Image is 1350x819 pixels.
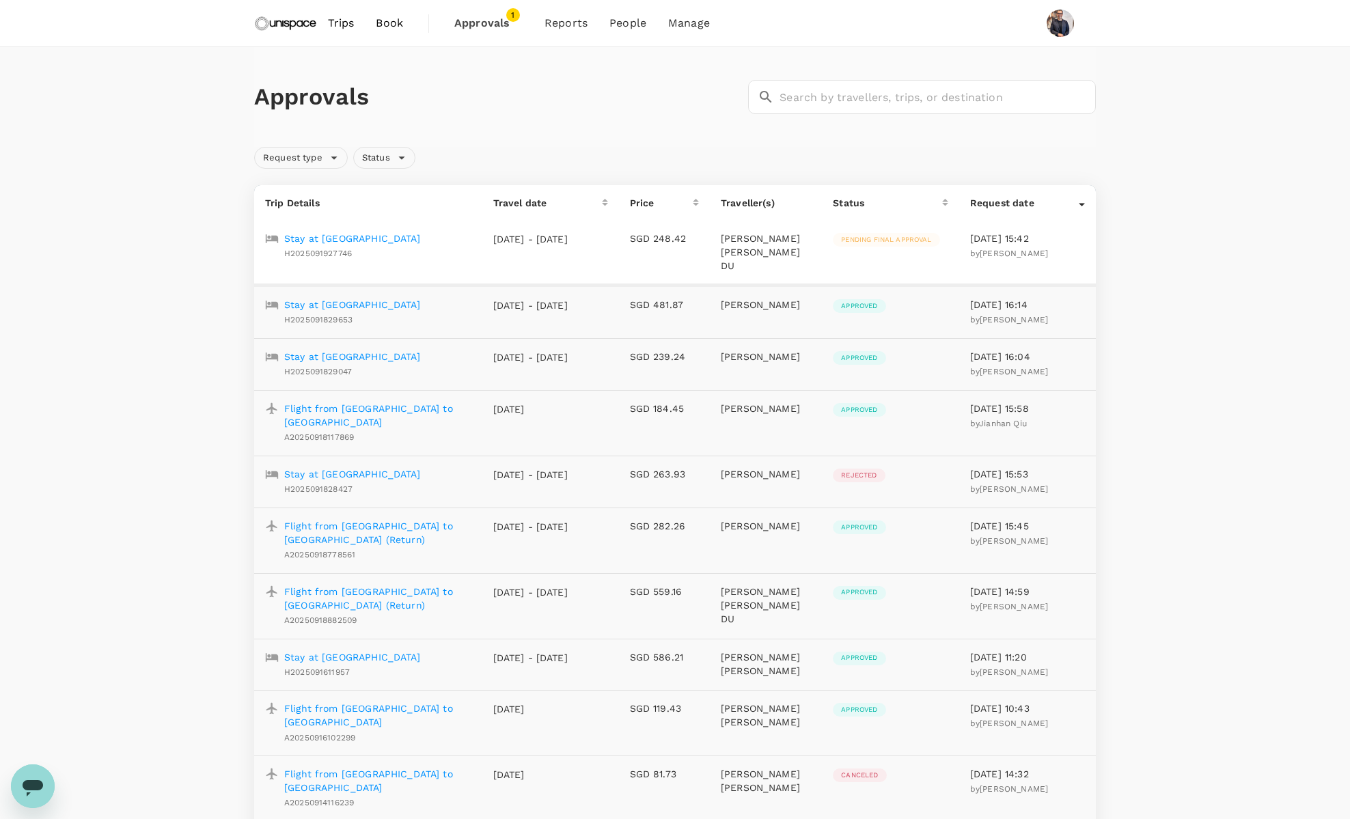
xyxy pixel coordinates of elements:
[970,350,1085,363] p: [DATE] 16:04
[668,15,710,31] span: Manage
[970,784,1048,794] span: by
[284,232,420,245] a: Stay at [GEOGRAPHIC_DATA]
[980,367,1048,376] span: [PERSON_NAME]
[254,83,743,111] h1: Approvals
[970,667,1048,677] span: by
[609,15,646,31] span: People
[284,702,471,729] a: Flight from [GEOGRAPHIC_DATA] to [GEOGRAPHIC_DATA]
[630,650,699,664] p: SGD 586.21
[970,585,1085,598] p: [DATE] 14:59
[284,585,471,612] a: Flight from [GEOGRAPHIC_DATA] to [GEOGRAPHIC_DATA] (Return)
[721,196,811,210] p: Traveller(s)
[833,771,886,780] span: Canceled
[630,702,699,715] p: SGD 119.43
[284,667,350,677] span: H2025091611957
[284,767,471,794] a: Flight from [GEOGRAPHIC_DATA] to [GEOGRAPHIC_DATA]
[284,315,353,324] span: H2025091829653
[284,798,354,807] span: A20250914116239
[979,419,1027,428] span: Jianhan Qiu
[353,147,415,169] div: Status
[970,702,1085,715] p: [DATE] 10:43
[284,615,357,625] span: A20250918882509
[721,402,811,415] p: [PERSON_NAME]
[493,768,568,781] p: [DATE]
[493,702,568,716] p: [DATE]
[493,350,568,364] p: [DATE] - [DATE]
[970,519,1085,533] p: [DATE] 15:45
[545,15,588,31] span: Reports
[630,519,699,533] p: SGD 282.26
[970,767,1085,781] p: [DATE] 14:32
[454,15,523,31] span: Approvals
[284,367,352,376] span: H2025091829047
[284,249,352,258] span: H2025091927746
[780,80,1096,114] input: Search by travellers, trips, or destination
[493,520,568,533] p: [DATE] - [DATE]
[630,467,699,481] p: SGD 263.93
[970,536,1048,546] span: by
[833,653,885,663] span: Approved
[254,147,348,169] div: Request type
[833,353,885,363] span: Approved
[980,784,1048,794] span: [PERSON_NAME]
[284,298,420,311] a: Stay at [GEOGRAPHIC_DATA]
[354,152,398,165] span: Status
[833,196,942,210] div: Status
[630,298,699,311] p: SGD 481.87
[493,402,568,416] p: [DATE]
[980,602,1048,611] span: [PERSON_NAME]
[721,519,811,533] p: [PERSON_NAME]
[284,402,471,429] a: Flight from [GEOGRAPHIC_DATA] to [GEOGRAPHIC_DATA]
[970,719,1048,728] span: by
[980,719,1048,728] span: [PERSON_NAME]
[493,585,568,599] p: [DATE] - [DATE]
[376,15,403,31] span: Book
[980,315,1048,324] span: [PERSON_NAME]
[11,764,55,808] iframe: Button to launch messaging window
[284,467,420,481] a: Stay at [GEOGRAPHIC_DATA]
[833,705,885,714] span: Approved
[721,585,811,626] p: [PERSON_NAME] [PERSON_NAME] DU
[970,232,1085,245] p: [DATE] 15:42
[721,467,811,481] p: [PERSON_NAME]
[970,196,1079,210] div: Request date
[970,402,1085,415] p: [DATE] 15:58
[980,667,1048,677] span: [PERSON_NAME]
[970,249,1048,258] span: by
[980,536,1048,546] span: [PERSON_NAME]
[833,587,885,597] span: Approved
[970,484,1048,494] span: by
[970,367,1048,376] span: by
[970,602,1048,611] span: by
[493,196,602,210] div: Travel date
[833,405,885,415] span: Approved
[970,650,1085,664] p: [DATE] 11:20
[970,315,1048,324] span: by
[254,8,317,38] img: Unispace
[721,767,811,794] p: [PERSON_NAME] [PERSON_NAME]
[970,419,1027,428] span: by
[284,519,471,546] a: Flight from [GEOGRAPHIC_DATA] to [GEOGRAPHIC_DATA] (Return)
[833,301,885,311] span: Approved
[284,650,420,664] a: Stay at [GEOGRAPHIC_DATA]
[506,8,520,22] span: 1
[284,350,420,363] p: Stay at [GEOGRAPHIC_DATA]
[630,350,699,363] p: SGD 239.24
[493,468,568,482] p: [DATE] - [DATE]
[970,467,1085,481] p: [DATE] 15:53
[833,471,885,480] span: Rejected
[255,152,331,165] span: Request type
[284,484,353,494] span: H2025091828427
[1047,10,1074,37] img: Timothy Luther Noel Larson
[980,484,1048,494] span: [PERSON_NAME]
[284,550,355,559] span: A20250918778561
[265,196,471,210] p: Trip Details
[721,702,811,729] p: [PERSON_NAME] [PERSON_NAME]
